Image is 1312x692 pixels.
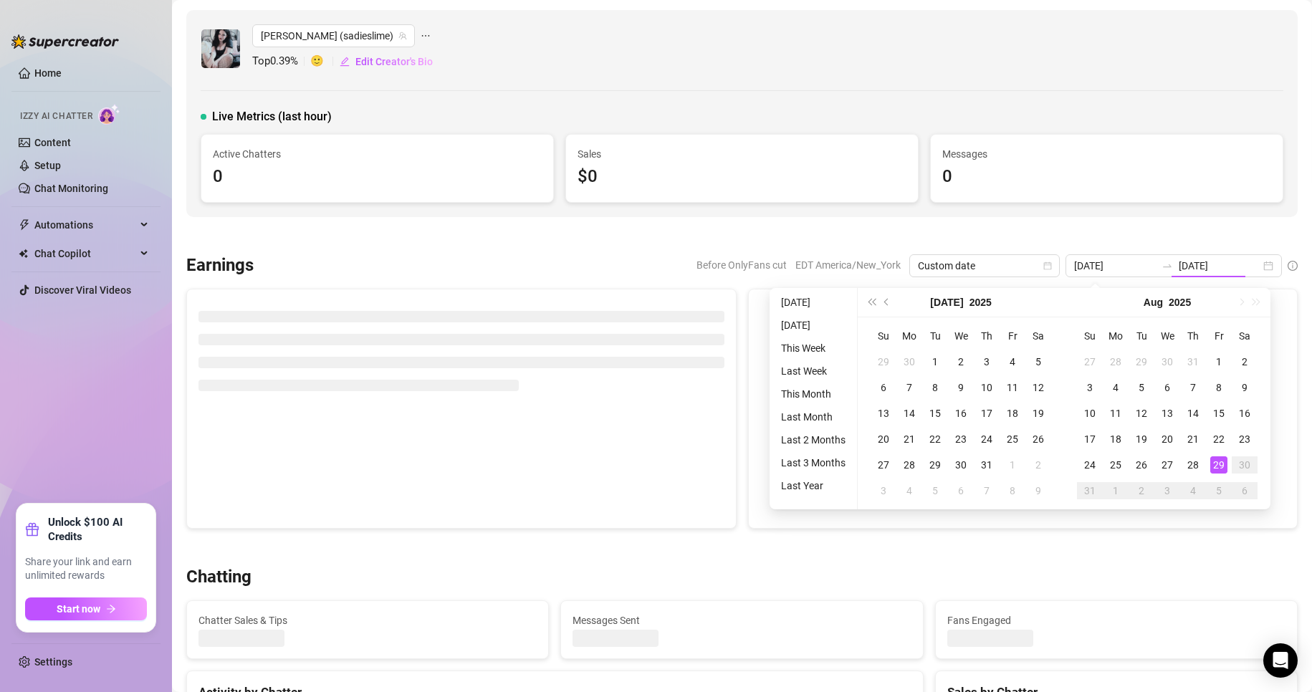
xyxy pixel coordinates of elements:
[1043,261,1052,270] span: calendar
[578,163,906,191] div: $0
[34,160,61,171] a: Setup
[578,146,906,162] span: Sales
[34,242,136,265] span: Chat Copilot
[48,515,147,544] strong: Unlock $100 AI Credits
[252,53,310,70] span: Top 0.39 %
[34,183,108,194] a: Chat Monitoring
[198,612,537,628] span: Chatter Sales & Tips
[19,249,28,259] img: Chat Copilot
[34,137,71,148] a: Content
[25,522,39,537] span: gift
[355,56,433,67] span: Edit Creator's Bio
[696,254,787,276] span: Before OnlyFans cut
[57,603,100,615] span: Start now
[1288,261,1298,271] span: info-circle
[34,656,72,668] a: Settings
[212,108,332,125] span: Live Metrics (last hour)
[261,25,406,47] span: Sadie (sadieslime)
[25,597,147,620] button: Start nowarrow-right
[795,254,901,276] span: EDT America/New_York
[201,29,240,68] img: Sadie
[20,110,92,123] span: Izzy AI Chatter
[186,566,252,589] h3: Chatting
[1162,260,1173,271] span: swap-right
[34,67,62,79] a: Home
[19,219,30,231] span: thunderbolt
[98,104,120,125] img: AI Chatter
[1162,260,1173,271] span: to
[213,163,542,191] div: 0
[34,284,131,296] a: Discover Viral Videos
[918,255,1051,277] span: Custom date
[1263,643,1298,678] div: Open Intercom Messenger
[398,32,407,40] span: team
[213,146,542,162] span: Active Chatters
[186,254,254,277] h3: Earnings
[1179,258,1260,274] input: End date
[339,50,434,73] button: Edit Creator's Bio
[310,53,339,70] span: 🙂
[947,612,1285,628] span: Fans Engaged
[25,555,147,583] span: Share your link and earn unlimited rewards
[573,612,911,628] span: Messages Sent
[942,146,1271,162] span: Messages
[942,163,1271,191] div: 0
[1074,258,1156,274] input: Start date
[11,34,119,49] img: logo-BBDzfeDw.svg
[106,604,116,614] span: arrow-right
[421,24,431,47] span: ellipsis
[34,213,136,236] span: Automations
[340,57,350,67] span: edit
